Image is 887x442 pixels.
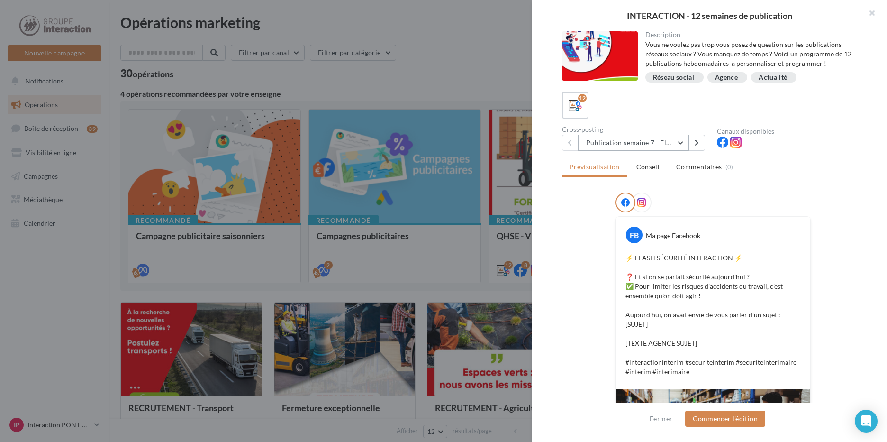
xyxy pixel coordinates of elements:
[725,163,733,171] span: (0)
[578,94,587,102] div: 12
[646,231,700,240] div: Ma page Facebook
[645,40,857,68] div: Vous ne voulez pas trop vous posez de question sur les publications réseaux sociaux ? Vous manque...
[759,74,787,81] div: Actualité
[855,410,878,433] div: Open Intercom Messenger
[717,128,864,135] div: Canaux disponibles
[715,74,738,81] div: Agence
[626,227,643,243] div: FB
[685,411,765,427] button: Commencer l'édition
[562,126,709,133] div: Cross-posting
[645,31,857,38] div: Description
[625,253,801,377] p: ⚡️ FLASH SÉCURITÉ INTERACTION ⚡️ ❓ Et si on se parlait sécurité aujourd'hui ? ✅ Pour limiter les ...
[653,74,695,81] div: Réseau social
[646,413,676,424] button: Fermer
[547,11,872,20] div: INTERACTION - 12 semaines de publication
[676,162,722,172] span: Commentaires
[578,135,689,151] button: Publication semaine 7 - Flash sécurité
[636,163,660,171] span: Conseil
